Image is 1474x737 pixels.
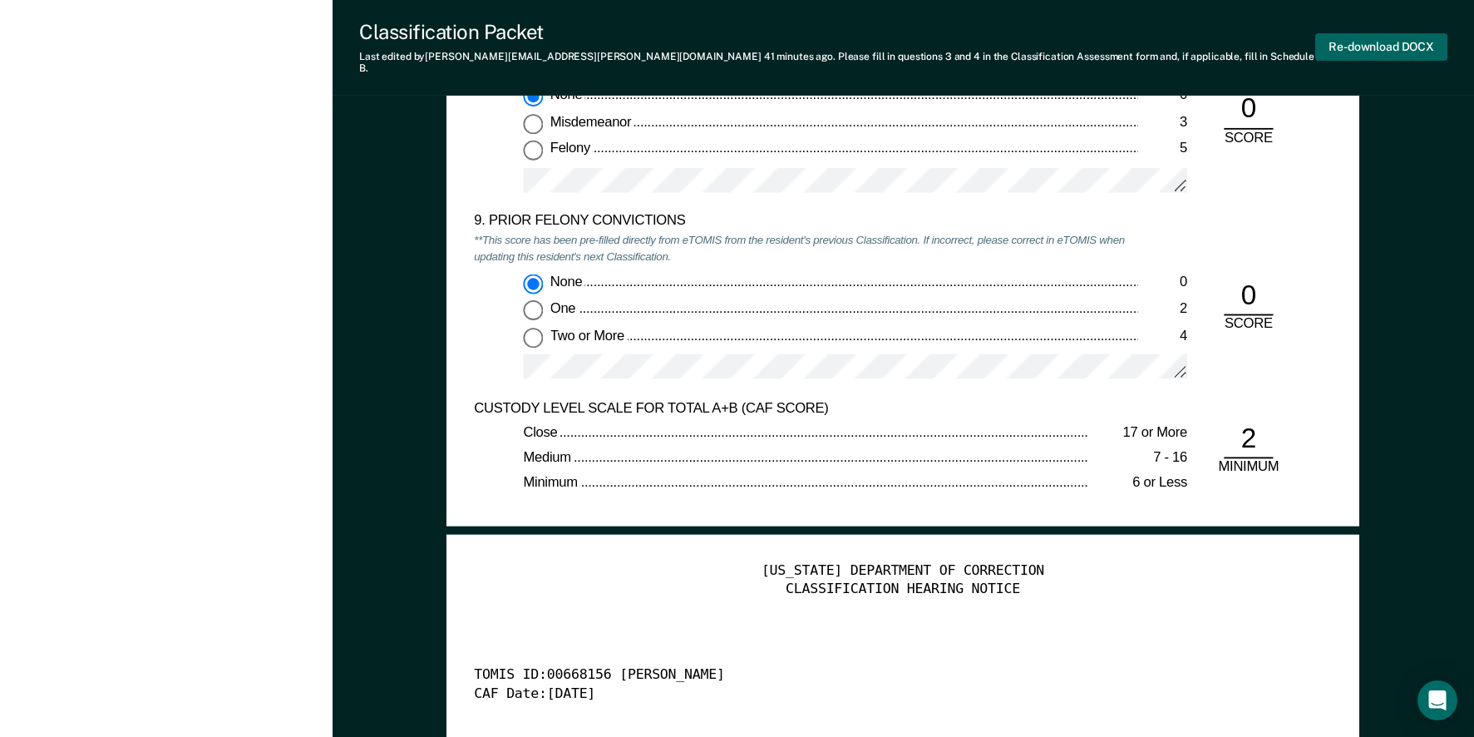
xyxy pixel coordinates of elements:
[550,300,579,315] span: One
[475,399,1139,418] div: CUSTODY LEVEL SCALE FOR TOTAL A+B (CAF SCORE)
[1315,33,1447,61] button: Re-download DOCX
[1089,449,1187,467] div: 7 - 16
[475,667,1289,685] div: TOMIS ID: 00668156 [PERSON_NAME]
[1089,474,1187,492] div: 6 or Less
[550,113,634,128] span: Misdemeanor
[524,327,544,347] input: Two or More4
[475,562,1332,581] div: [US_STATE] DEPARTMENT OF CORRECTION
[1212,129,1286,147] div: SCORE
[1212,459,1286,477] div: MINIMUM
[359,51,1315,75] div: Last edited by [PERSON_NAME][EMAIL_ADDRESS][PERSON_NAME][DOMAIN_NAME] . Please fill in questions ...
[1212,316,1286,334] div: SCORE
[1138,327,1187,345] div: 4
[524,424,560,439] span: Close
[550,327,628,342] span: Two or More
[524,141,544,161] input: Felony5
[1417,680,1457,720] div: Open Intercom Messenger
[524,113,544,133] input: Misdemeanor3
[550,274,585,289] span: None
[524,87,544,106] input: None0
[475,581,1332,599] div: CLASSIFICATION HEARING NOTICE
[1138,113,1187,131] div: 3
[524,449,574,464] span: Medium
[1138,87,1187,105] div: 0
[1225,278,1274,315] div: 0
[1138,300,1187,319] div: 2
[1089,424,1187,443] div: 17 or More
[550,87,585,101] span: None
[550,141,593,156] span: Felony
[359,20,1315,44] div: Classification Packet
[1225,92,1274,129] div: 0
[1138,274,1187,292] div: 0
[1138,141,1187,159] div: 5
[475,212,1139,230] div: 9. PRIOR FELONY CONVICTIONS
[524,300,544,320] input: One2
[475,232,1126,264] em: **This score has been pre-filled directly from eTOMIS from the resident's previous Classification...
[524,474,581,489] span: Minimum
[764,51,833,62] span: 41 minutes ago
[1225,422,1274,459] div: 2
[524,274,544,294] input: None0
[475,685,1289,704] div: CAF Date: [DATE]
